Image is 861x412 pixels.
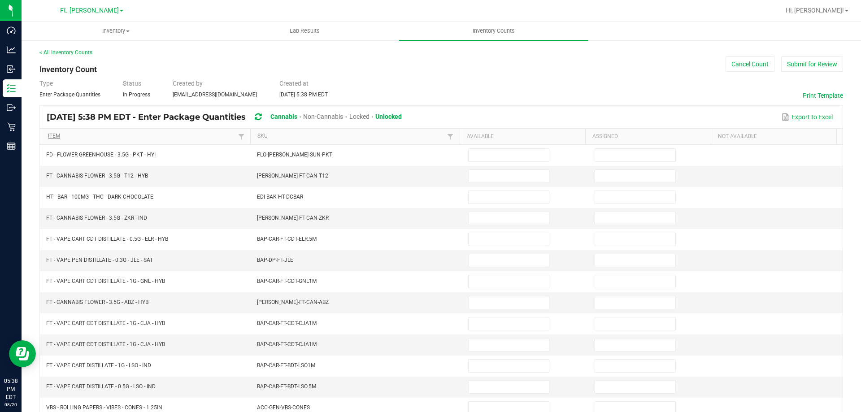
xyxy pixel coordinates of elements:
[46,215,147,221] span: FT - CANNABIS FLOWER - 3.5G - ZKR - IND
[257,215,329,221] span: [PERSON_NAME]-FT-CAN-ZKR
[9,340,36,367] iframe: Resource center
[726,56,774,72] button: Cancel Count
[781,56,843,72] button: Submit for Review
[46,278,165,284] span: FT - VAPE CART CDT DISTILLATE - 1G - GNL - HYB
[39,49,92,56] a: < All Inventory Counts
[48,133,235,140] a: ItemSortable
[279,91,328,98] span: [DATE] 5:38 PM EDT
[39,65,97,74] span: Inventory Count
[445,131,456,142] a: Filter
[257,236,317,242] span: BAP-CAR-FT-CDT-ELR.5M
[39,80,53,87] span: Type
[7,26,16,35] inline-svg: Dashboard
[7,65,16,74] inline-svg: Inbound
[236,131,247,142] a: Filter
[22,22,210,40] a: Inventory
[39,91,100,98] span: Enter Package Quantities
[60,7,119,14] span: Ft. [PERSON_NAME]
[257,133,445,140] a: SKUSortable
[46,383,156,390] span: FT - VAPE CART DISTILLATE - 0.5G - LSO - IND
[270,113,297,120] span: Cannabis
[461,27,527,35] span: Inventory Counts
[257,404,310,411] span: ACC-GEN-VBS-CONES
[257,194,303,200] span: EDI-BAK-HT-DCBAR
[47,109,409,126] div: [DATE] 5:38 PM EDT - Enter Package Quantities
[375,113,402,120] span: Unlocked
[210,22,399,40] a: Lab Results
[257,362,315,369] span: BAP-CAR-FT-BDT-LSO1M
[22,27,210,35] span: Inventory
[46,362,151,369] span: FT - VAPE CART DISTILLATE - 1G - LSO - IND
[460,129,585,145] th: Available
[257,152,332,158] span: FLO-[PERSON_NAME]-SUN-PKT
[257,383,316,390] span: BAP-CAR-FT-BDT-LSO.5M
[46,404,162,411] span: VBS - ROLLING PAPERS - VIBES - CONES - 1.25IN
[173,91,257,98] span: [EMAIL_ADDRESS][DOMAIN_NAME]
[7,142,16,151] inline-svg: Reports
[7,45,16,54] inline-svg: Analytics
[4,377,17,401] p: 05:38 PM EDT
[257,257,293,263] span: BAP-DP-FT-JLE
[257,320,317,326] span: BAP-CAR-FT-CDT-CJA1M
[257,341,317,347] span: BAP-CAR-FT-CDT-CJA1M
[257,278,317,284] span: BAP-CAR-FT-CDT-GNL1M
[46,299,148,305] span: FT - CANNABIS FLOWER - 3.5G - ABZ - HYB
[399,22,588,40] a: Inventory Counts
[803,91,843,100] button: Print Template
[786,7,844,14] span: Hi, [PERSON_NAME]!
[46,236,168,242] span: FT - VAPE CART CDT DISTILLATE - 0.5G - ELR - HYB
[46,152,156,158] span: FD - FLOWER GREENHOUSE - 3.5G - PKT - HYI
[173,80,203,87] span: Created by
[349,113,370,120] span: Locked
[7,122,16,131] inline-svg: Retail
[46,194,153,200] span: HT - BAR - 100MG - THC - DARK CHOCOLATE
[123,91,150,98] span: In Progress
[46,320,165,326] span: FT - VAPE CART CDT DISTILLATE - 1G - CJA - HYB
[779,109,835,125] button: Export to Excel
[7,84,16,93] inline-svg: Inventory
[46,341,165,347] span: FT - VAPE CART CDT DISTILLATE - 1G - CJA - HYB
[46,173,148,179] span: FT - CANNABIS FLOWER - 3.5G - T12 - HYB
[711,129,836,145] th: Not Available
[585,129,711,145] th: Assigned
[123,80,141,87] span: Status
[279,80,309,87] span: Created at
[303,113,343,120] span: Non-Cannabis
[4,401,17,408] p: 08/20
[46,257,153,263] span: FT - VAPE PEN DISTILLATE - 0.3G - JLE - SAT
[257,299,329,305] span: [PERSON_NAME]-FT-CAN-ABZ
[257,173,328,179] span: [PERSON_NAME]-FT-CAN-T12
[278,27,332,35] span: Lab Results
[7,103,16,112] inline-svg: Outbound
